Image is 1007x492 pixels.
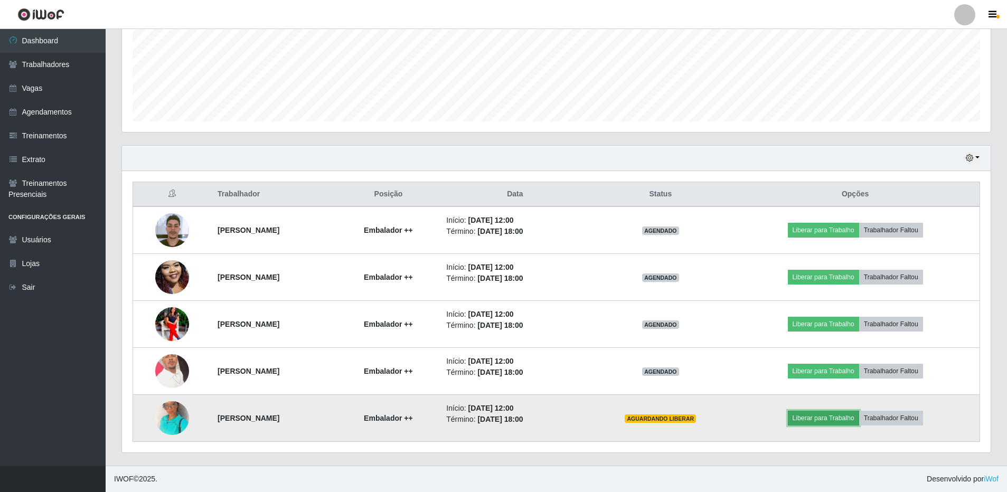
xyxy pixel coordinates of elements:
[218,367,279,375] strong: [PERSON_NAME]
[642,226,679,235] span: AGENDADO
[477,368,523,376] time: [DATE] 18:00
[364,414,413,422] strong: Embalador ++
[590,182,731,207] th: Status
[468,310,514,318] time: [DATE] 12:00
[625,414,696,423] span: AGUARDANDO LIBERAR
[859,270,923,285] button: Trabalhador Faltou
[364,320,413,328] strong: Embalador ++
[731,182,980,207] th: Opções
[477,321,523,329] time: [DATE] 18:00
[446,215,584,226] li: Início:
[788,411,859,425] button: Liberar para Trabalho
[788,317,859,332] button: Liberar para Trabalho
[446,226,584,237] li: Término:
[218,414,279,422] strong: [PERSON_NAME]
[446,414,584,425] li: Término:
[155,341,189,401] img: 1755436743022.jpeg
[17,8,64,21] img: CoreUI Logo
[788,270,859,285] button: Liberar para Trabalho
[477,227,523,235] time: [DATE] 18:00
[468,404,514,412] time: [DATE] 12:00
[446,262,584,273] li: Início:
[859,411,923,425] button: Trabalhador Faltou
[218,273,279,281] strong: [PERSON_NAME]
[218,226,279,234] strong: [PERSON_NAME]
[446,403,584,414] li: Início:
[364,367,413,375] strong: Embalador ++
[364,226,413,234] strong: Embalador ++
[114,474,157,485] span: © 2025 .
[642,320,679,329] span: AGENDADO
[642,367,679,376] span: AGENDADO
[927,474,999,485] span: Desenvolvido por
[468,263,514,271] time: [DATE] 12:00
[859,223,923,238] button: Trabalhador Faltou
[468,357,514,365] time: [DATE] 12:00
[114,475,134,483] span: IWOF
[440,182,590,207] th: Data
[468,216,514,224] time: [DATE] 12:00
[477,415,523,423] time: [DATE] 18:00
[788,223,859,238] button: Liberar para Trabalho
[364,273,413,281] strong: Embalador ++
[155,303,189,345] img: 1751311767272.jpeg
[446,273,584,284] li: Término:
[477,274,523,282] time: [DATE] 18:00
[155,213,189,247] img: 1744151921075.jpeg
[859,317,923,332] button: Trabalhador Faltou
[155,388,189,448] img: 1758382389452.jpeg
[211,182,336,207] th: Trabalhador
[446,356,584,367] li: Início:
[155,249,189,306] img: 1749436403239.jpeg
[642,273,679,282] span: AGENDADO
[859,364,923,379] button: Trabalhador Faltou
[446,367,584,378] li: Término:
[337,182,440,207] th: Posição
[984,475,999,483] a: iWof
[218,320,279,328] strong: [PERSON_NAME]
[788,364,859,379] button: Liberar para Trabalho
[446,309,584,320] li: Início:
[446,320,584,331] li: Término:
